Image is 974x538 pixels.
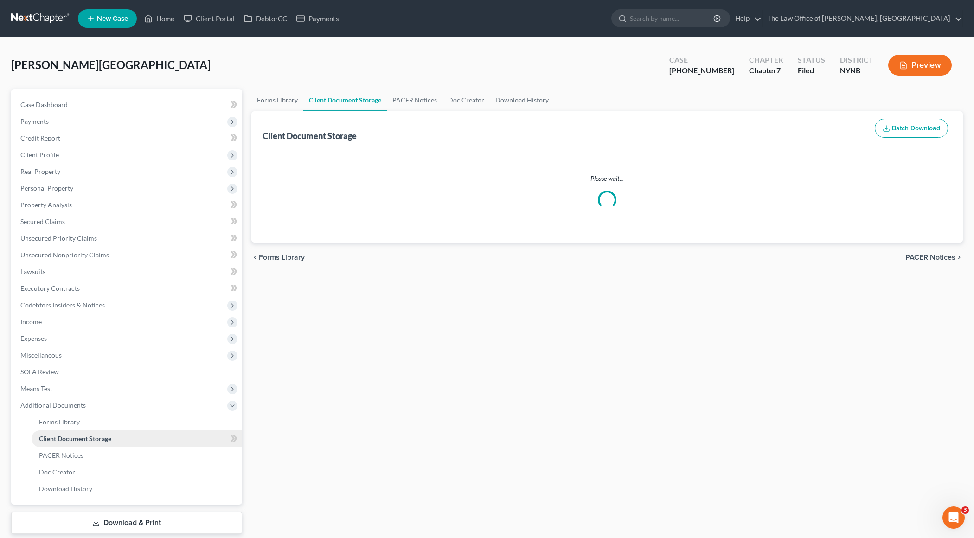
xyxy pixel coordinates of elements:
[490,89,554,111] a: Download History
[39,468,75,476] span: Doc Creator
[179,10,239,27] a: Client Portal
[13,263,242,280] a: Lawsuits
[905,254,955,261] span: PACER Notices
[20,167,60,175] span: Real Property
[905,254,963,261] button: PACER Notices chevron_right
[20,234,97,242] span: Unsecured Priority Claims
[13,247,242,263] a: Unsecured Nonpriority Claims
[32,447,242,464] a: PACER Notices
[303,89,387,111] a: Client Document Storage
[251,254,305,261] button: chevron_left Forms Library
[32,464,242,480] a: Doc Creator
[749,65,783,76] div: Chapter
[776,66,781,75] span: 7
[20,134,60,142] span: Credit Report
[292,10,344,27] a: Payments
[669,65,734,76] div: [PHONE_NUMBER]
[942,506,965,529] iframe: Intercom live chat
[955,254,963,261] i: chevron_right
[840,55,873,65] div: District
[20,184,73,192] span: Personal Property
[798,55,825,65] div: Status
[892,124,940,132] span: Batch Download
[20,151,59,159] span: Client Profile
[442,89,490,111] a: Doc Creator
[763,10,962,27] a: The Law Office of [PERSON_NAME], [GEOGRAPHIC_DATA]
[39,435,111,442] span: Client Document Storage
[20,251,109,259] span: Unsecured Nonpriority Claims
[20,201,72,209] span: Property Analysis
[20,334,47,342] span: Expenses
[13,230,242,247] a: Unsecured Priority Claims
[387,89,442,111] a: PACER Notices
[13,130,242,147] a: Credit Report
[239,10,292,27] a: DebtorCC
[20,318,42,326] span: Income
[13,364,242,380] a: SOFA Review
[11,512,242,534] a: Download & Print
[20,301,105,309] span: Codebtors Insiders & Notices
[13,197,242,213] a: Property Analysis
[20,268,45,275] span: Lawsuits
[13,96,242,113] a: Case Dashboard
[13,280,242,297] a: Executory Contracts
[251,89,303,111] a: Forms Library
[11,58,211,71] span: [PERSON_NAME][GEOGRAPHIC_DATA]
[888,55,952,76] button: Preview
[264,174,950,183] p: Please wait...
[20,218,65,225] span: Secured Claims
[32,414,242,430] a: Forms Library
[32,430,242,447] a: Client Document Storage
[630,10,715,27] input: Search by name...
[20,351,62,359] span: Miscellaneous
[39,418,80,426] span: Forms Library
[140,10,179,27] a: Home
[20,368,59,376] span: SOFA Review
[669,55,734,65] div: Case
[20,117,49,125] span: Payments
[840,65,873,76] div: NYNB
[13,213,242,230] a: Secured Claims
[749,55,783,65] div: Chapter
[20,284,80,292] span: Executory Contracts
[798,65,825,76] div: Filed
[263,130,357,141] div: Client Document Storage
[730,10,762,27] a: Help
[259,254,305,261] span: Forms Library
[39,485,92,493] span: Download History
[20,384,52,392] span: Means Test
[39,451,83,459] span: PACER Notices
[961,506,969,514] span: 3
[32,480,242,497] a: Download History
[97,15,128,22] span: New Case
[20,401,86,409] span: Additional Documents
[251,254,259,261] i: chevron_left
[20,101,68,109] span: Case Dashboard
[875,119,948,138] button: Batch Download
